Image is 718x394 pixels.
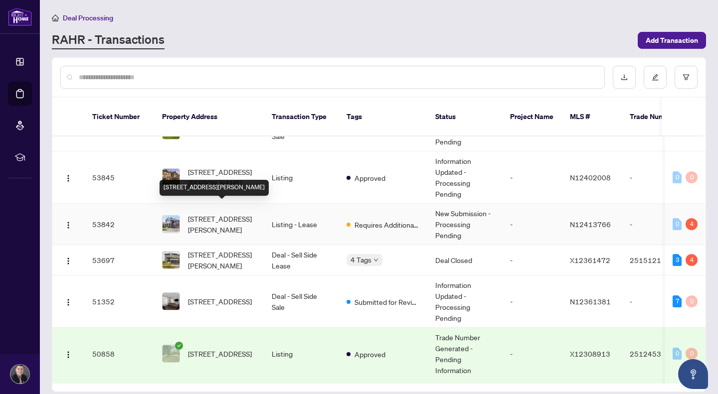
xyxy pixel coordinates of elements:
[427,204,502,245] td: New Submission - Processing Pending
[686,254,698,266] div: 4
[570,349,610,358] span: X12308913
[646,32,698,48] span: Add Transaction
[160,180,269,196] div: [STREET_ADDRESS][PERSON_NAME]
[264,245,339,275] td: Deal - Sell Side Lease
[84,204,154,245] td: 53842
[163,252,179,268] img: thumbnail-img
[52,31,165,49] a: RAHR - Transactions
[502,98,562,136] th: Project Name
[264,151,339,204] td: Listing
[686,295,698,307] div: 0
[427,328,502,380] td: Trade Number Generated - Pending Information
[355,172,385,183] span: Approved
[427,245,502,275] td: Deal Closed
[502,275,562,328] td: -
[264,328,339,380] td: Listing
[652,74,659,81] span: edit
[60,252,76,268] button: Logo
[502,204,562,245] td: -
[570,173,611,182] span: N12402008
[163,169,179,186] img: thumbnail-img
[427,275,502,328] td: Information Updated - Processing Pending
[8,7,32,26] img: logo
[188,249,256,271] span: [STREET_ADDRESS][PERSON_NAME]
[64,298,72,306] img: Logo
[373,258,378,263] span: down
[264,98,339,136] th: Transaction Type
[686,218,698,230] div: 4
[622,328,692,380] td: 2512453
[622,275,692,328] td: -
[502,328,562,380] td: -
[621,74,628,81] span: download
[188,348,252,359] span: [STREET_ADDRESS]
[264,275,339,328] td: Deal - Sell Side Sale
[60,216,76,232] button: Logo
[673,171,682,183] div: 0
[562,98,622,136] th: MLS #
[188,213,256,235] span: [STREET_ADDRESS][PERSON_NAME]
[673,295,682,307] div: 7
[10,365,29,384] img: Profile Icon
[502,151,562,204] td: -
[355,349,385,360] span: Approved
[622,151,692,204] td: -
[84,98,154,136] th: Ticket Number
[678,359,708,389] button: Open asap
[154,98,264,136] th: Property Address
[638,32,706,49] button: Add Transaction
[84,275,154,328] td: 51352
[686,348,698,360] div: 0
[427,98,502,136] th: Status
[52,14,59,21] span: home
[339,98,427,136] th: Tags
[570,220,611,229] span: N12413766
[613,66,636,89] button: download
[673,254,682,266] div: 3
[673,348,682,360] div: 0
[163,345,179,362] img: thumbnail-img
[84,328,154,380] td: 50858
[63,13,113,22] span: Deal Processing
[355,219,419,230] span: Requires Additional Docs
[175,342,183,350] span: check-circle
[622,245,692,275] td: 2515121
[188,166,256,188] span: [STREET_ADDRESS][PERSON_NAME]
[622,98,692,136] th: Trade Number
[64,257,72,265] img: Logo
[683,74,690,81] span: filter
[64,174,72,182] img: Logo
[84,151,154,204] td: 53845
[570,256,610,264] span: X12361472
[427,151,502,204] td: Information Updated - Processing Pending
[351,254,371,265] span: 4 Tags
[84,245,154,275] td: 53697
[355,296,419,307] span: Submitted for Review
[188,296,252,307] span: [STREET_ADDRESS]
[502,245,562,275] td: -
[60,346,76,362] button: Logo
[163,216,179,233] img: thumbnail-img
[673,218,682,230] div: 0
[622,204,692,245] td: -
[163,293,179,310] img: thumbnail-img
[675,66,698,89] button: filter
[64,221,72,229] img: Logo
[644,66,667,89] button: edit
[686,171,698,183] div: 0
[570,297,611,306] span: N12361381
[264,204,339,245] td: Listing - Lease
[60,169,76,185] button: Logo
[64,351,72,359] img: Logo
[60,293,76,309] button: Logo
